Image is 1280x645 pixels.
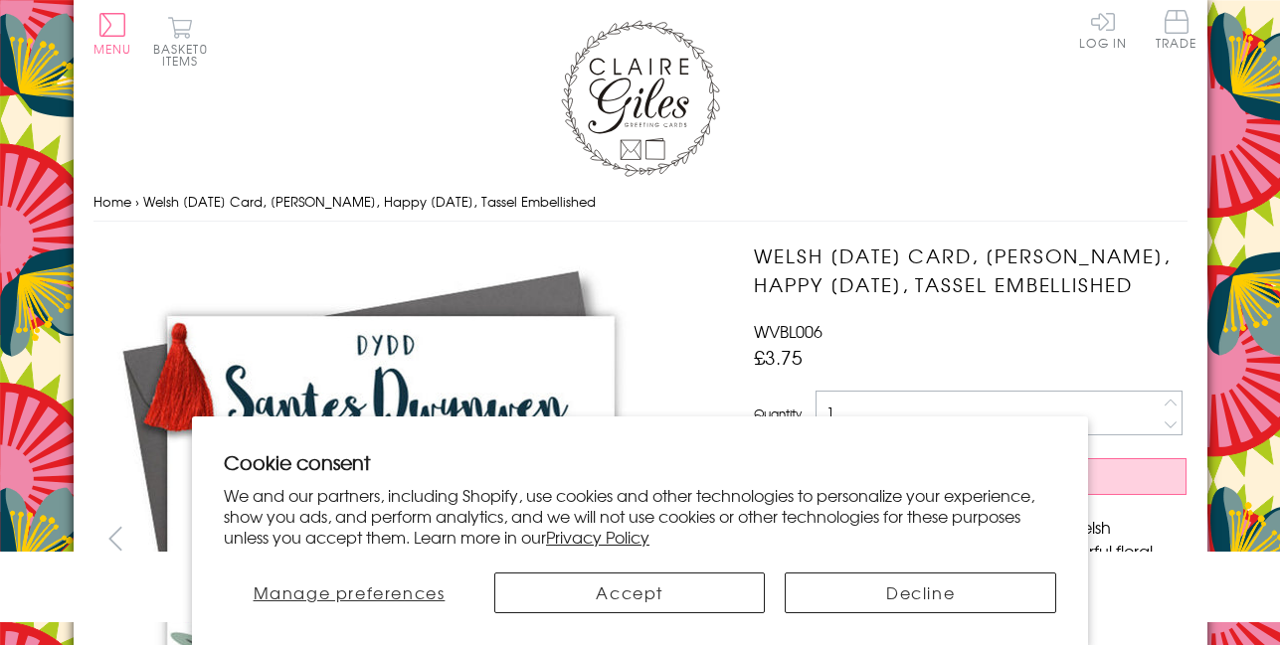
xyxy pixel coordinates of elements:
button: Menu [93,13,132,55]
h2: Cookie consent [224,448,1056,476]
a: Log In [1079,10,1127,49]
img: Claire Giles Greetings Cards [561,20,720,177]
button: Accept [494,572,766,613]
span: Manage preferences [254,580,446,604]
span: 0 items [162,40,208,70]
span: WVBL006 [754,319,823,343]
span: Menu [93,40,132,58]
nav: breadcrumbs [93,182,1188,223]
h1: Welsh [DATE] Card, [PERSON_NAME], Happy [DATE], Tassel Embellished [754,242,1187,299]
a: Privacy Policy [546,525,649,549]
a: Trade [1156,10,1197,53]
span: › [135,192,139,211]
button: Decline [785,572,1056,613]
button: Manage preferences [224,572,474,613]
button: prev [93,516,138,561]
button: Basket0 items [153,16,208,67]
p: We and our partners, including Shopify, use cookies and other technologies to personalize your ex... [224,485,1056,547]
span: Welsh [DATE] Card, [PERSON_NAME], Happy [DATE], Tassel Embellished [143,192,596,211]
span: Trade [1156,10,1197,49]
a: Home [93,192,131,211]
label: Quantity [754,404,802,422]
span: £3.75 [754,343,803,371]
